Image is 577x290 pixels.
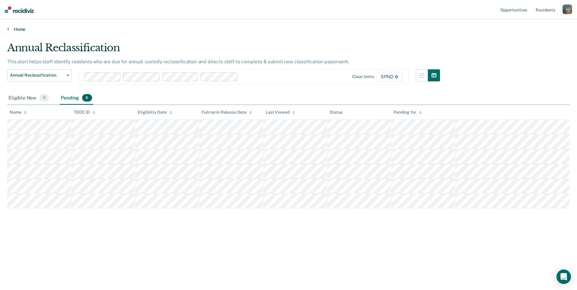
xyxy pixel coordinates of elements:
[7,27,570,32] a: Home
[82,94,92,102] span: 6
[7,42,440,59] div: Annual Reclassification
[7,59,349,65] p: This alert helps staff identify residents who are due for annual custody reclassification and dir...
[60,92,93,105] div: Pending6
[7,69,72,81] button: Annual Reclassification
[266,110,295,115] div: Last Viewed
[377,72,402,82] span: SPND
[5,6,34,13] img: Recidiviz
[74,110,95,115] div: TDOC ID
[138,110,172,115] div: Eligibility Date
[40,94,49,102] span: 0
[563,5,572,14] div: A J
[330,110,343,115] div: Status
[10,110,27,115] div: Name
[394,110,422,115] div: Pending for
[202,110,252,115] div: Full-term Release Date
[563,5,572,14] button: AJ
[7,92,50,105] div: Eligible Now0
[352,74,374,79] div: Clear units
[556,270,571,284] div: Open Intercom Messenger
[10,73,64,78] span: Annual Reclassification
